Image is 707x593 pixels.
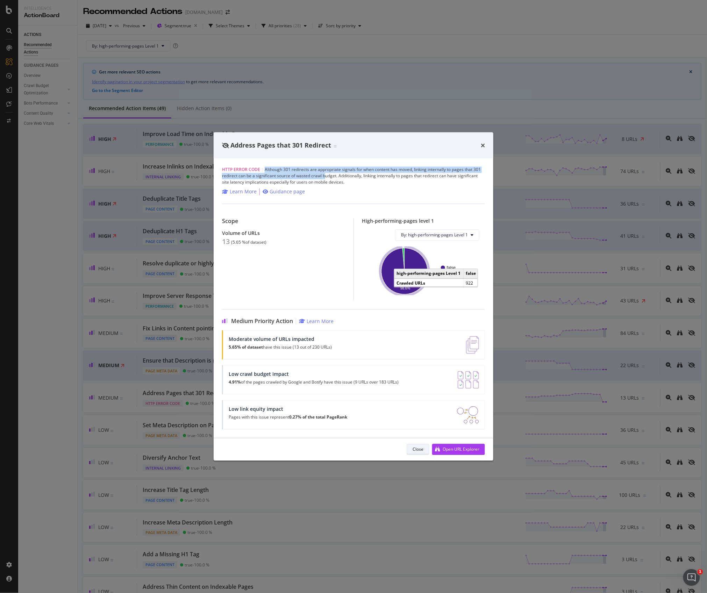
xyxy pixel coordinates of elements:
div: Although 301 redirects are appropriate signals for when content has moved, linking internally to ... [222,166,485,185]
div: modal [214,133,493,461]
span: Address Pages that 301 Redirect [230,141,331,149]
div: Low crawl budget impact [229,371,399,377]
text: true [447,272,454,277]
text: 98.6% [400,286,410,290]
span: HTTP Error Code [222,166,260,172]
div: Learn More [230,188,257,195]
p: have this issue (13 out of 230 URLs) [229,345,332,350]
button: Close [407,444,429,455]
div: 13 [222,237,230,246]
a: Learn More [222,188,257,195]
text: false [447,265,456,270]
div: Volume of URLs [222,230,345,236]
img: DDxVyA23.png [457,406,479,423]
div: Scope [222,218,345,224]
div: High-performing-pages level 1 [362,218,485,224]
a: Guidance page [263,188,305,195]
div: Guidance page [270,188,305,195]
div: times [481,141,485,150]
div: eye-slash [222,143,229,148]
button: By: high-performing-pages Level 1 [395,229,479,241]
iframe: Intercom live chat [683,569,700,586]
span: Medium Priority Action [231,318,293,324]
span: 1 [698,569,703,575]
button: Open URL Explorer [432,444,485,455]
strong: 0.27% of the total PageRank [289,414,347,420]
img: e5DMFwAAAABJRU5ErkJggg== [466,336,479,353]
div: ( 5.65 % of dataset ) [231,240,266,245]
div: Moderate volume of URLs impacted [229,336,332,342]
p: Pages with this issue represent [229,415,347,420]
p: of the pages crawled by Google and Botify have this issue (9 URLs over 183 URLs) [229,380,399,385]
div: Low link equity impact [229,406,347,412]
img: AY0oso9MOvYAAAAASUVORK5CYII= [458,371,479,388]
strong: 4.91% [229,379,241,385]
img: Equal [334,145,337,148]
svg: A chart. [368,246,479,295]
div: Close [413,446,423,452]
span: By: high-performing-pages Level 1 [401,232,468,238]
strong: 5.65% of dataset [229,344,263,350]
div: Open URL Explorer [443,446,479,452]
div: Learn More [307,318,334,324]
a: Learn More [299,318,334,324]
span: | [261,166,264,172]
